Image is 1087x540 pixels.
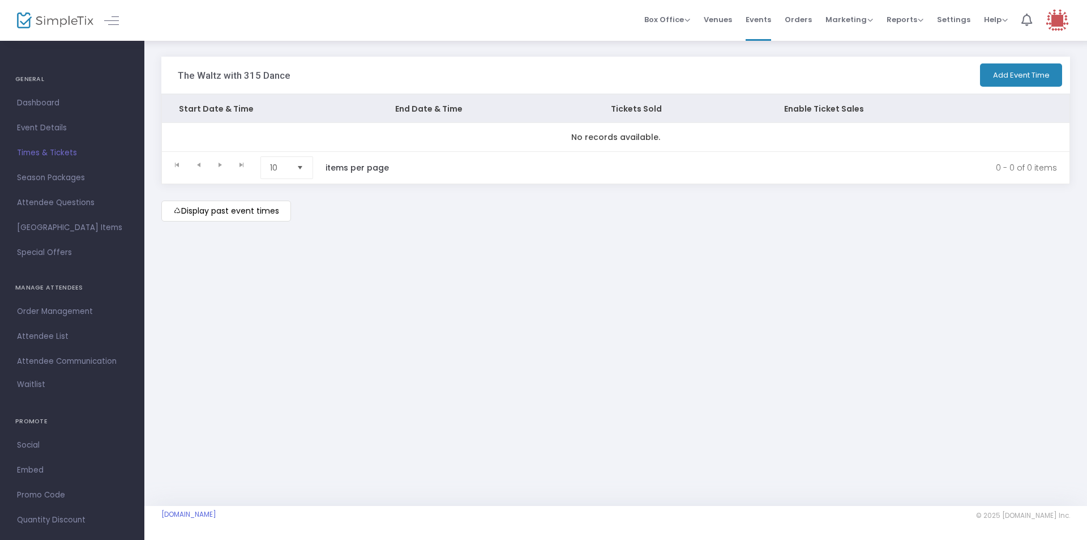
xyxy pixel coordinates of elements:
button: Add Event Time [980,63,1062,87]
span: Promo Code [17,488,127,503]
span: Order Management [17,304,127,319]
button: Select [292,157,308,178]
span: [GEOGRAPHIC_DATA] Items [17,220,127,235]
th: End Date & Time [378,95,594,123]
span: Settings [937,5,970,34]
h4: MANAGE ATTENDEES [15,277,129,299]
th: Start Date & Time [162,95,378,123]
label: items per page [326,162,389,173]
span: Dashboard [17,96,127,110]
span: Reports [887,14,923,25]
span: Attendee List [17,329,127,344]
h4: GENERAL [15,68,129,91]
h4: PROMOTE [15,410,129,433]
a: [DOMAIN_NAME] [161,510,216,519]
span: Social [17,438,127,453]
span: Event Details [17,121,127,135]
span: Events [746,5,771,34]
div: Data table [162,95,1069,151]
span: Box Office [644,14,690,25]
span: Waitlist [17,379,45,390]
span: © 2025 [DOMAIN_NAME] Inc. [976,511,1070,520]
span: Attendee Questions [17,195,127,210]
th: Enable Ticket Sales [767,95,897,123]
span: Venues [704,5,732,34]
h3: The Waltz with 315 Dance [178,70,290,81]
span: Orders [785,5,812,34]
kendo-pager-info: 0 - 0 of 0 items [413,156,1057,179]
span: Season Packages [17,171,127,185]
span: Attendee Communication [17,354,127,369]
th: Tickets Sold [594,95,767,123]
span: Help [984,14,1008,25]
span: 10 [270,162,288,173]
span: Times & Tickets [17,146,127,160]
td: No records available. [162,123,1069,151]
span: Quantity Discount [17,513,127,528]
span: Marketing [825,14,873,25]
span: Special Offers [17,245,127,260]
span: Embed [17,463,127,478]
m-button: Display past event times [161,201,291,222]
